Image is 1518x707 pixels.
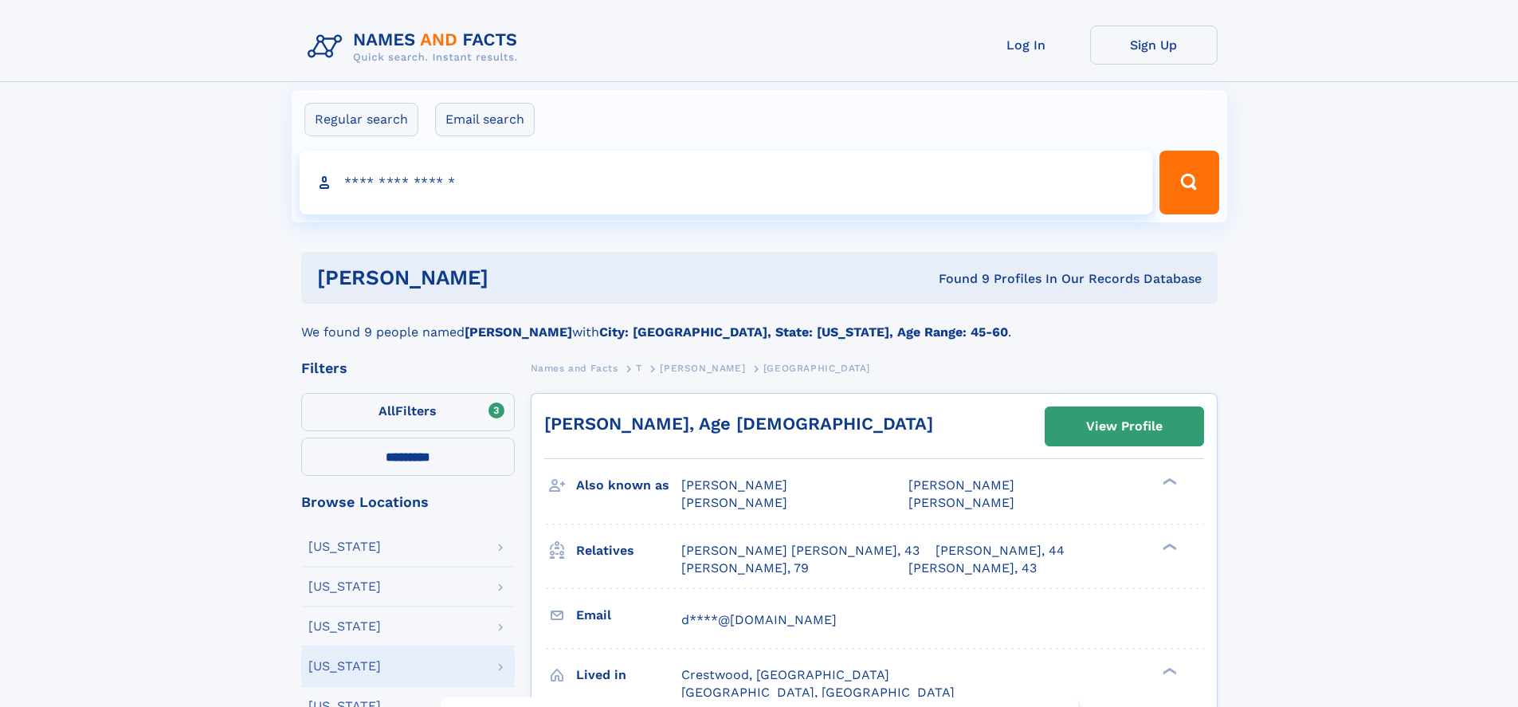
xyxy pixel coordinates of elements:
[636,363,642,374] span: T
[1159,477,1178,487] div: ❯
[301,304,1218,342] div: We found 9 people named with .
[576,472,681,499] h3: Also known as
[317,268,714,288] h1: [PERSON_NAME]
[1045,407,1203,446] a: View Profile
[1090,26,1218,65] a: Sign Up
[379,403,395,418] span: All
[301,26,531,69] img: Logo Names and Facts
[308,620,381,633] div: [US_STATE]
[576,537,681,564] h3: Relatives
[308,660,381,673] div: [US_STATE]
[660,358,745,378] a: [PERSON_NAME]
[681,495,787,510] span: [PERSON_NAME]
[435,103,535,136] label: Email search
[301,495,515,509] div: Browse Locations
[681,542,920,560] a: [PERSON_NAME] [PERSON_NAME], 43
[304,103,418,136] label: Regular search
[301,393,515,431] label: Filters
[908,560,1037,577] a: [PERSON_NAME], 43
[308,540,381,553] div: [US_STATE]
[301,361,515,375] div: Filters
[681,667,889,682] span: Crestwood, [GEOGRAPHIC_DATA]
[465,324,572,340] b: [PERSON_NAME]
[1159,666,1178,676] div: ❯
[908,495,1014,510] span: [PERSON_NAME]
[576,602,681,629] h3: Email
[936,542,1065,560] a: [PERSON_NAME], 44
[1086,408,1163,445] div: View Profile
[681,685,955,700] span: [GEOGRAPHIC_DATA], [GEOGRAPHIC_DATA]
[544,414,933,434] a: [PERSON_NAME], Age [DEMOGRAPHIC_DATA]
[531,358,618,378] a: Names and Facts
[681,477,787,493] span: [PERSON_NAME]
[300,151,1153,214] input: search input
[713,270,1202,288] div: Found 9 Profiles In Our Records Database
[576,662,681,689] h3: Lived in
[1159,541,1178,552] div: ❯
[908,477,1014,493] span: [PERSON_NAME]
[308,580,381,593] div: [US_STATE]
[636,358,642,378] a: T
[1159,151,1218,214] button: Search Button
[763,363,870,374] span: [GEOGRAPHIC_DATA]
[599,324,1008,340] b: City: [GEOGRAPHIC_DATA], State: [US_STATE], Age Range: 45-60
[681,560,809,577] a: [PERSON_NAME], 79
[963,26,1090,65] a: Log In
[660,363,745,374] span: [PERSON_NAME]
